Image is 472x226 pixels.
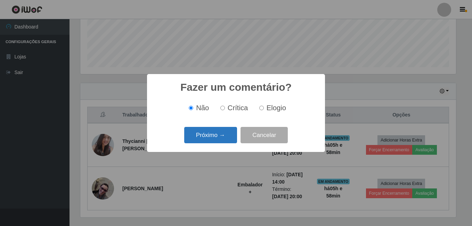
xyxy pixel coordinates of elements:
[267,104,286,112] span: Elogio
[220,106,225,110] input: Crítica
[241,127,288,143] button: Cancelar
[180,81,292,94] h2: Fazer um comentário?
[184,127,237,143] button: Próximo →
[196,104,209,112] span: Não
[189,106,193,110] input: Não
[228,104,248,112] span: Crítica
[259,106,264,110] input: Elogio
